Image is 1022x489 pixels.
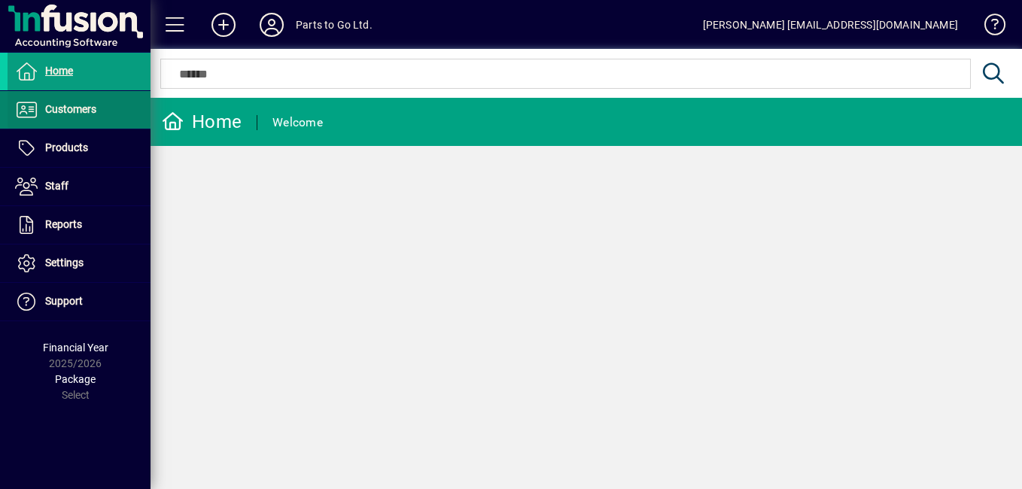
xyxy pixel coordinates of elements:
span: Financial Year [43,342,108,354]
span: Reports [45,218,82,230]
div: Home [162,110,242,134]
span: Settings [45,257,84,269]
a: Reports [8,206,151,244]
a: Staff [8,168,151,205]
span: Staff [45,180,68,192]
span: Customers [45,103,96,115]
div: [PERSON_NAME] [EMAIL_ADDRESS][DOMAIN_NAME] [703,13,958,37]
a: Products [8,129,151,167]
button: Profile [248,11,296,38]
a: Support [8,283,151,320]
a: Knowledge Base [973,3,1003,52]
span: Package [55,373,96,385]
div: Parts to Go Ltd. [296,13,373,37]
span: Home [45,65,73,77]
div: Welcome [272,111,323,135]
span: Products [45,141,88,153]
a: Customers [8,91,151,129]
a: Settings [8,244,151,282]
button: Add [199,11,248,38]
span: Support [45,295,83,307]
